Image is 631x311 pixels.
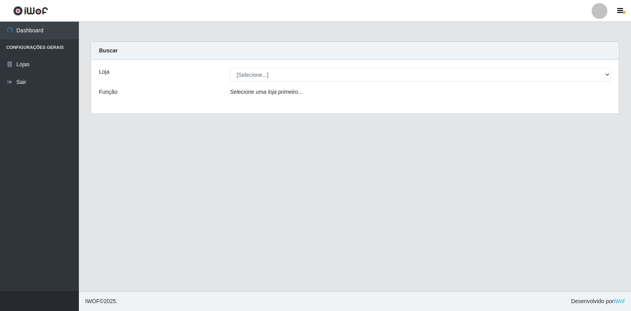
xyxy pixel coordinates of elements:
label: Loja [99,68,109,76]
strong: Buscar [99,47,118,54]
i: Selecione uma loja primeiro... [230,89,302,95]
span: © 2025 . [85,297,118,305]
img: CoreUI Logo [13,6,48,16]
label: Função [99,88,118,96]
span: IWOF [85,298,100,304]
span: Desenvolvido por [571,297,625,305]
a: iWof [614,298,625,304]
